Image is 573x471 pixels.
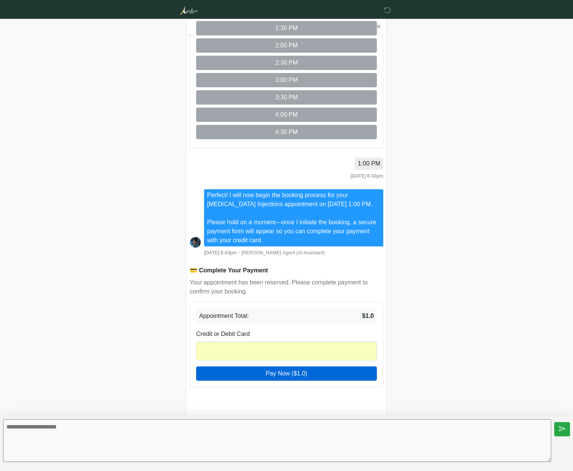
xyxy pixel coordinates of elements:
[196,38,377,53] button: 2:00 PM
[196,21,377,35] button: 1:30 PM
[196,366,377,381] button: Pay Now ($1.0)
[200,346,373,353] iframe: Secure card payment input frame
[196,73,377,87] button: 3:00 PM
[351,173,383,179] span: [DATE] 6:43pm
[190,278,383,296] p: Your appointment has been reserved. Please complete payment to confirm your booking.
[196,90,377,105] button: 3:30 PM
[355,158,383,170] li: 1:00 PM
[204,189,383,246] li: Perfect! I will now begin the booking process for your [MEDICAL_DATA] Injections appointment on [...
[199,311,249,321] span: Appointment Total:
[362,311,374,321] strong: $1.0
[374,22,383,32] button: ✕
[242,250,325,255] span: [PERSON_NAME] Agent (AI Assistant)
[190,237,201,248] img: Screenshot_2025-06-19_at_17.41.14.png
[179,6,198,15] img: Aurelion Med Spa Logo
[204,250,325,255] small: ・
[190,266,383,275] div: 💳 Complete Your Payment
[204,250,237,255] span: [DATE] 6:43pm
[266,370,307,377] span: Pay Now ($1.0)
[196,125,377,139] button: 4:30 PM
[196,56,377,70] button: 2:30 PM
[196,108,377,122] button: 4:00 PM
[196,330,250,339] label: Credit or Debit Card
